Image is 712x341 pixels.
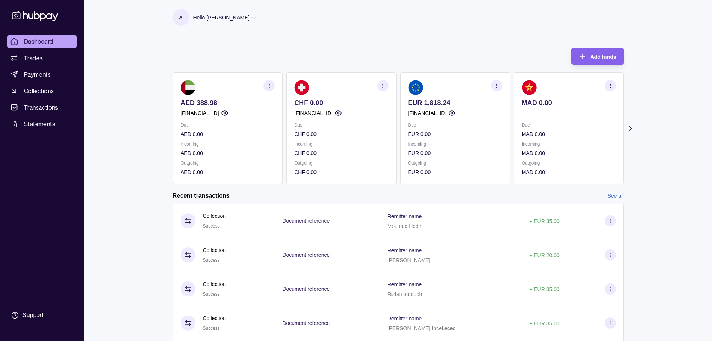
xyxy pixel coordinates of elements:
[294,149,388,157] p: CHF 0.00
[181,149,275,157] p: AED 0.00
[388,291,422,297] p: Rizlan Iddouch
[408,99,502,107] p: EUR 1,818.24
[203,326,220,331] span: Success
[181,130,275,138] p: AED 0.00
[408,140,502,148] p: Incoming
[7,68,77,81] a: Payments
[521,140,616,148] p: Incoming
[590,54,616,60] span: Add funds
[203,212,226,220] p: Collection
[388,247,422,253] p: Remitter name
[294,140,388,148] p: Incoming
[408,109,446,117] p: [FINANCIAL_ID]
[408,159,502,167] p: Outgoing
[203,246,226,254] p: Collection
[282,252,330,258] p: Document reference
[521,121,616,129] p: Due
[7,307,77,323] a: Support
[529,252,560,258] p: + EUR 20.00
[181,99,275,107] p: AED 388.98
[181,80,195,95] img: ae
[181,109,219,117] p: [FINANCIAL_ID]
[203,223,220,229] span: Success
[388,213,422,219] p: Remitter name
[203,258,220,263] span: Success
[203,292,220,297] span: Success
[529,286,560,292] p: + EUR 35.00
[608,192,624,200] a: See all
[294,80,309,95] img: ch
[7,101,77,114] a: Transactions
[24,103,58,112] span: Transactions
[408,149,502,157] p: EUR 0.00
[388,257,431,263] p: [PERSON_NAME]
[203,314,226,322] p: Collection
[24,54,43,63] span: Trades
[179,13,182,22] p: A
[571,48,623,65] button: Add funds
[282,286,330,292] p: Document reference
[521,130,616,138] p: MAD 0.00
[24,70,51,79] span: Payments
[294,99,388,107] p: CHF 0.00
[181,140,275,148] p: Incoming
[22,311,43,319] div: Support
[294,159,388,167] p: Outgoing
[408,130,502,138] p: EUR 0.00
[24,86,54,95] span: Collections
[521,80,536,95] img: ma
[521,99,616,107] p: MAD 0.00
[181,159,275,167] p: Outgoing
[521,159,616,167] p: Outgoing
[7,117,77,131] a: Statements
[203,280,226,288] p: Collection
[294,121,388,129] p: Due
[388,316,422,322] p: Remitter name
[282,218,330,224] p: Document reference
[388,281,422,287] p: Remitter name
[294,109,333,117] p: [FINANCIAL_ID]
[294,130,388,138] p: CHF 0.00
[7,84,77,98] a: Collections
[7,51,77,65] a: Trades
[193,13,250,22] p: Hello, [PERSON_NAME]
[521,149,616,157] p: MAD 0.00
[408,121,502,129] p: Due
[7,35,77,48] a: Dashboard
[408,80,423,95] img: eu
[294,168,388,176] p: CHF 0.00
[529,218,560,224] p: + EUR 35.00
[388,325,457,331] p: [PERSON_NAME] Incekececi
[24,119,55,128] span: Statements
[173,192,230,200] h2: Recent transactions
[181,121,275,129] p: Due
[181,168,275,176] p: AED 0.00
[408,168,502,176] p: EUR 0.00
[529,320,560,326] p: + EUR 35.00
[24,37,53,46] span: Dashboard
[521,168,616,176] p: MAD 0.00
[388,223,422,229] p: Mouloud Hedir
[282,320,330,326] p: Document reference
